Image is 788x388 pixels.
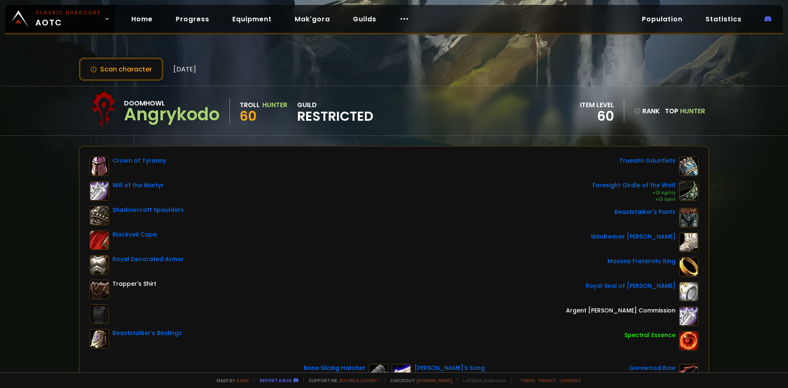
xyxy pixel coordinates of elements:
[262,100,287,110] div: Hunter
[614,208,676,216] div: Beaststalker's Pants
[520,377,535,383] a: Terms
[679,232,699,252] img: item-13967
[240,100,260,110] div: Troll
[89,206,109,225] img: item-16708
[112,156,166,165] div: Crown of Tyranny
[679,208,699,227] img: item-16678
[679,306,699,326] img: item-12846
[79,57,163,81] button: Scan character
[35,9,101,16] small: Classic Hardcore
[89,156,109,176] img: item-13359
[112,280,156,288] div: Trapper's Shirt
[112,230,157,239] div: Blackveil Cape
[226,11,278,28] a: Equipment
[607,257,676,266] div: Masons Fraternity Ring
[112,181,164,190] div: Will of the Martyr
[593,181,676,190] div: Foresight Girdle of the Wolf
[125,11,159,28] a: Home
[385,377,452,383] span: Checkout
[112,206,184,214] div: Shadowcraft Spaulders
[288,11,337,28] a: Mak'gora
[593,190,676,196] div: +13 Agility
[580,100,614,110] div: item level
[339,377,380,383] a: Buy me a coffee
[559,377,581,383] a: Consent
[699,11,748,28] a: Statistics
[680,106,705,116] span: Hunter
[586,282,676,290] div: Royal Seal of [PERSON_NAME]
[304,364,365,372] div: Bone Slicing Hatchet
[346,11,383,28] a: Guilds
[566,306,676,315] div: Argent [PERSON_NAME] Commission
[619,156,676,165] div: Trueaim Gauntlets
[679,331,699,351] img: item-13544
[124,108,220,121] div: Angrykodo
[679,282,699,301] img: item-18022
[212,377,249,383] span: Made by
[112,255,184,264] div: Royal Decorated Armor
[538,377,556,383] a: Privacy
[89,329,109,349] img: item-16681
[635,11,689,28] a: Population
[679,156,699,176] img: item-13255
[679,181,699,201] img: item-13387
[297,110,373,122] span: Restricted
[5,5,115,33] a: Classic HardcoreAOTC
[236,377,249,383] a: a fan
[89,181,109,201] img: item-17044
[634,106,660,116] div: rank
[89,230,109,250] img: item-11626
[591,232,676,241] div: Windreaver [PERSON_NAME]
[415,364,485,372] div: [PERSON_NAME]'s Song
[624,331,676,340] div: Spectral Essence
[297,100,373,122] div: guild
[580,110,614,122] div: 60
[457,377,506,383] span: v. d752d5 - production
[112,329,182,337] div: Beaststalker's Bindings
[173,64,196,74] span: [DATE]
[89,280,109,299] img: item-127
[240,107,257,125] span: 60
[593,196,676,203] div: +13 Spirit
[124,98,220,108] div: Doomhowl
[665,106,705,116] div: Top
[169,11,216,28] a: Progress
[629,364,676,372] div: Gorewood Bow
[35,9,101,29] span: AOTC
[679,257,699,277] img: item-9533
[260,377,292,383] a: Report a bug
[303,377,380,383] span: Support me,
[417,377,452,383] a: [DOMAIN_NAME]
[89,255,109,275] img: item-11820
